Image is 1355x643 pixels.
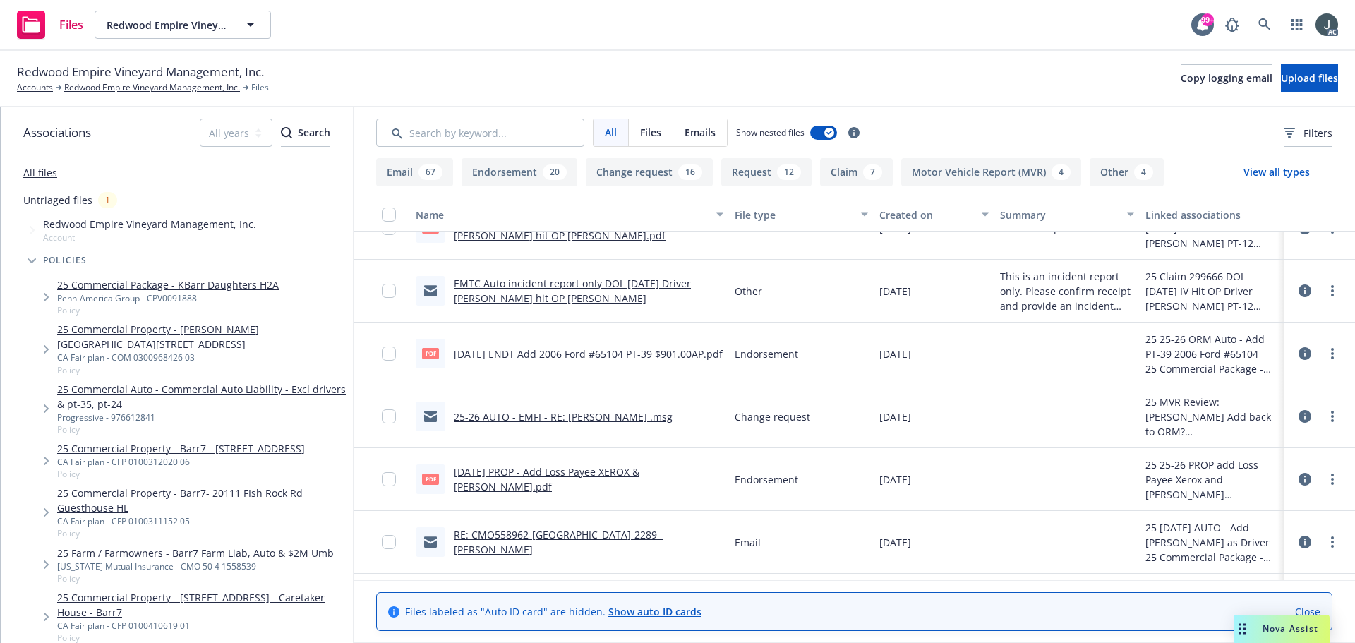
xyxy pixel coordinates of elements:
[462,158,577,186] button: Endorsement
[17,81,53,94] a: Accounts
[57,382,347,411] a: 25 Commercial Auto - Commercial Auto Liability - Excl drivers & pt-35, pt-24
[281,119,330,146] div: Search
[107,18,229,32] span: Redwood Empire Vineyard Management, Inc.
[382,208,396,222] input: Select all
[1181,71,1272,85] span: Copy logging email
[95,11,271,39] button: Redwood Empire Vineyard Management, Inc.
[735,284,762,299] span: Other
[418,164,442,180] div: 67
[678,164,702,180] div: 16
[382,284,396,298] input: Toggle Row Selected
[23,193,92,208] a: Untriaged files
[1145,332,1279,361] div: 25 25-26 ORM Auto - Add PT-39 2006 Ford #65104
[382,535,396,549] input: Toggle Row Selected
[1052,164,1071,180] div: 4
[1134,164,1153,180] div: 4
[251,81,269,94] span: Files
[735,535,761,550] span: Email
[1324,282,1341,299] a: more
[1218,11,1246,39] a: Report a Bug
[879,535,911,550] span: [DATE]
[1251,11,1279,39] a: Search
[1284,126,1332,140] span: Filters
[1145,361,1279,376] div: 25 Commercial Package - Auto, Property, Farm Prop
[454,410,673,423] a: 25-26 AUTO - EMFI - RE: [PERSON_NAME] .msg
[57,486,347,515] a: 25 Commercial Property - Barr7- 20111 FIsh Rock Rd Guesthouse HL
[43,256,88,265] span: Policies
[735,208,853,222] div: File type
[1145,395,1279,439] div: 25 MVR Review: [PERSON_NAME] Add back to ORM?
[543,164,567,180] div: 20
[605,125,617,140] span: All
[721,158,812,186] button: Request
[735,472,798,487] span: Endorsement
[879,208,973,222] div: Created on
[454,465,639,493] a: [DATE] PROP - Add Loss Payee XEROX & [PERSON_NAME].pdf
[1283,11,1311,39] a: Switch app
[1090,158,1164,186] button: Other
[1145,457,1279,502] div: 25 25-26 PROP add Loss Payee Xerox and [PERSON_NAME]
[57,441,305,456] a: 25 Commercial Property - Barr7 - [STREET_ADDRESS]
[1263,623,1318,635] span: Nova Assist
[735,347,798,361] span: Endorsement
[1181,64,1272,92] button: Copy logging email
[874,198,994,232] button: Created on
[1284,119,1332,147] button: Filters
[405,604,701,619] span: Files labeled as "Auto ID card" are hidden.
[376,158,453,186] button: Email
[879,409,911,424] span: [DATE]
[1324,471,1341,488] a: more
[1221,158,1332,186] button: View all types
[879,284,911,299] span: [DATE]
[640,125,661,140] span: Files
[57,546,334,560] a: 25 Farm / Farmowners - Barr7 Farm Liab, Auto & $2M Umb
[57,292,279,304] div: Penn-America Group - CPV0091888
[57,304,279,316] span: Policy
[43,217,256,232] span: Redwood Empire Vineyard Management, Inc.
[382,347,396,361] input: Toggle Row Selected
[1315,13,1338,36] img: photo
[382,472,396,486] input: Toggle Row Selected
[422,474,439,484] span: pdf
[1000,269,1133,313] span: This is an incident report only. Please confirm receipt and provide an incident number. Insured a...
[736,126,805,138] span: Show nested files
[17,63,264,81] span: Redwood Empire Vineyard Management, Inc.
[735,409,810,424] span: Change request
[98,192,117,208] div: 1
[57,468,305,480] span: Policy
[1145,208,1279,222] div: Linked associations
[994,198,1139,232] button: Summary
[1145,550,1279,565] div: 25 Commercial Package - Auto, Property, Farm Prop
[863,164,882,180] div: 7
[57,423,347,435] span: Policy
[777,164,801,180] div: 12
[608,605,701,618] a: Show auto ID cards
[1140,198,1284,232] button: Linked associations
[43,232,256,244] span: Account
[1145,520,1279,550] div: 25 [DATE] AUTO - Add [PERSON_NAME] as Driver
[454,528,663,556] a: RE: CMO558962-[GEOGRAPHIC_DATA]-2289 - [PERSON_NAME]
[64,81,240,94] a: Redwood Empire Vineyard Management, Inc.
[376,119,584,147] input: Search by keyword...
[1324,534,1341,551] a: more
[11,5,89,44] a: Files
[1295,604,1320,619] a: Close
[1201,13,1214,26] div: 99+
[57,351,347,363] div: CA Fair plan - COM 0300968426 03
[879,472,911,487] span: [DATE]
[57,620,347,632] div: CA Fair plan - CFP 0100410619 01
[1324,408,1341,425] a: more
[57,411,347,423] div: Progressive - 976612841
[23,166,57,179] a: All files
[454,277,691,305] a: EMTC Auto incident report only DOL [DATE] Driver [PERSON_NAME] hit OP [PERSON_NAME]
[57,322,347,351] a: 25 Commercial Property - [PERSON_NAME][GEOGRAPHIC_DATA][STREET_ADDRESS]
[1281,71,1338,85] span: Upload files
[1324,345,1341,362] a: more
[901,158,1081,186] button: Motor Vehicle Report (MVR)
[59,19,83,30] span: Files
[416,208,708,222] div: Name
[685,125,716,140] span: Emails
[57,456,305,468] div: CA Fair plan - CFP 0100312020 06
[820,158,893,186] button: Claim
[1000,208,1118,222] div: Summary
